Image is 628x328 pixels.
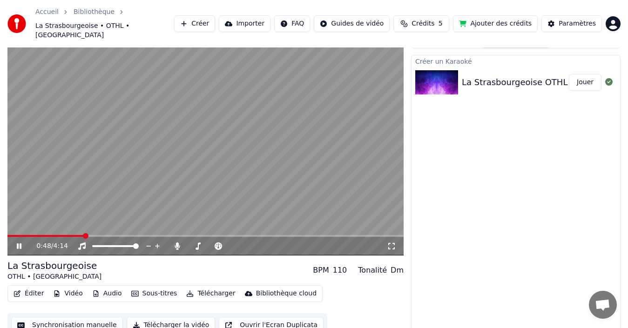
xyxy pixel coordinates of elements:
[7,272,101,281] div: OTHL • [GEOGRAPHIC_DATA]
[256,289,317,298] div: Bibliothèque cloud
[35,7,59,17] a: Accueil
[569,74,601,91] button: Jouer
[7,14,26,33] img: youka
[358,265,387,276] div: Tonalité
[35,7,174,40] nav: breadcrumb
[182,287,239,300] button: Télécharger
[49,287,86,300] button: Vidéo
[439,19,443,28] span: 5
[35,21,174,40] span: La Strasbourgeoise • OTHL • [GEOGRAPHIC_DATA]
[174,15,215,32] button: Créer
[541,15,602,32] button: Paramètres
[128,287,181,300] button: Sous-titres
[412,55,620,67] div: Créer un Karaoké
[10,287,47,300] button: Éditer
[313,265,329,276] div: BPM
[7,259,101,272] div: La Strasbourgeoise
[274,15,310,32] button: FAQ
[453,15,538,32] button: Ajouter des crédits
[391,265,404,276] div: Dm
[36,241,59,251] div: /
[88,287,126,300] button: Audio
[462,76,596,89] div: La Strasbourgeoise OTHL Bellac
[412,19,434,28] span: Crédits
[333,265,347,276] div: 110
[393,15,449,32] button: Crédits5
[219,15,270,32] button: Importer
[314,15,390,32] button: Guides de vidéo
[589,291,617,319] div: Ouvrir le chat
[54,241,68,251] span: 4:14
[36,241,51,251] span: 0:48
[559,19,596,28] div: Paramètres
[74,7,115,17] a: Bibliothèque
